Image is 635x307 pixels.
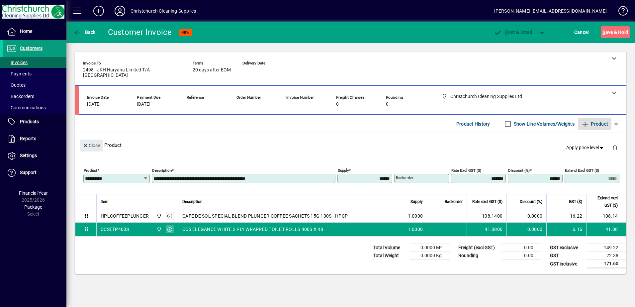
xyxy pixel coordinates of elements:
a: Settings [3,148,66,164]
a: Home [3,23,66,40]
span: Quotes [7,82,26,88]
a: Payments [3,68,66,79]
span: ave & Hold [602,27,628,38]
span: S [602,30,605,35]
span: NEW [181,30,190,35]
span: P [505,30,508,35]
span: Financial Year [19,190,48,196]
span: Item [101,198,109,205]
span: Invoices [7,60,28,65]
div: Christchurch Cleaning Supplies [131,6,196,16]
span: 0 [386,102,389,107]
a: Reports [3,131,66,147]
span: Reports [20,136,36,141]
td: GST [547,252,587,260]
td: 0.00 [501,252,541,260]
span: 1.0000 [408,226,423,233]
td: 171.60 [587,260,626,268]
div: CCSETP400S [101,226,129,233]
mat-label: Discount (%) [508,168,530,173]
span: 0 [336,102,339,107]
td: Total Volume [370,244,410,252]
span: Support [20,170,37,175]
div: HPLCOFFEEPLUNGER [101,213,149,219]
span: Description [182,198,203,205]
span: Customers [20,46,43,51]
a: Backorders [3,91,66,102]
div: 41.0800 [471,226,502,233]
span: GST ($) [569,198,582,205]
span: [DATE] [137,102,150,107]
span: - [236,102,238,107]
span: Settings [20,153,37,158]
span: Christchurch Cleaning Supplies Ltd [155,226,162,233]
span: Cancel [574,27,589,38]
app-page-header-button: Close [78,142,104,148]
td: Freight (excl GST) [455,244,501,252]
button: Post & Email [490,26,535,38]
mat-label: Backorder [396,175,413,180]
span: 20 days after EOM [193,67,231,73]
span: Product History [456,119,490,129]
td: 0.0000 Kg [410,252,450,260]
span: Product [581,119,608,129]
span: Backorders [7,94,34,99]
mat-label: Rate excl GST ($) [451,168,481,173]
span: Apply price level [566,144,605,151]
span: CCS ELEGANCE WHITE 2 PLY WRAPPED TOILET ROLLS 400S X 48 [182,226,323,233]
td: 41.08 [586,223,626,236]
td: GST inclusive [547,260,587,268]
a: Knowledge Base [613,1,627,23]
mat-label: Description [152,168,172,173]
div: Customer Invoice [108,27,172,38]
td: 0.0000 M³ [410,244,450,252]
span: Supply [410,198,423,205]
span: Back [73,30,96,35]
button: Profile [109,5,131,17]
span: Package [24,204,42,210]
button: Cancel [573,26,590,38]
button: Save & Hold [601,26,630,38]
span: Discount (%) [520,198,542,205]
button: Add [88,5,109,17]
td: 108.14 [586,209,626,223]
span: Home [20,29,32,34]
div: [PERSON_NAME] [EMAIL_ADDRESS][DOMAIN_NAME] [494,6,607,16]
td: 0.00 [501,244,541,252]
a: Invoices [3,57,66,68]
td: 149.22 [587,244,626,252]
span: [DATE] [87,102,101,107]
button: Delete [607,140,623,155]
span: Rate excl GST ($) [472,198,502,205]
app-page-header-button: Delete [607,145,623,151]
span: CAFE DE SOL SPECIAL BLEND PLUNGER COFFEE SACHETS 15G 100S - HPCP [182,213,348,219]
mat-label: Product [84,168,97,173]
button: Product [578,118,611,130]
label: Show Line Volumes/Weights [512,121,575,127]
span: 2498 - JKH Haryana Limited T/A [GEOGRAPHIC_DATA] [83,67,183,78]
a: Communications [3,102,66,113]
mat-label: Supply [338,168,349,173]
span: - [286,102,288,107]
span: Payments [7,71,32,76]
span: Products [20,119,39,124]
span: Christchurch Cleaning Supplies Ltd [155,212,162,220]
button: Product History [454,118,493,130]
mat-label: Extend excl GST ($) [565,168,599,173]
a: Products [3,114,66,130]
span: Backorder [445,198,463,205]
a: Quotes [3,79,66,91]
span: ost & Email [494,30,532,35]
a: Support [3,164,66,181]
div: 108.1400 [471,213,502,219]
td: 6.16 [546,223,586,236]
span: Communications [7,105,46,110]
button: Back [72,26,97,38]
app-page-header-button: Back [66,26,103,38]
td: 0.0000 [506,209,546,223]
button: Apply price level [564,142,607,154]
span: 1.0000 [408,213,423,219]
td: GST exclusive [547,244,587,252]
td: 22.38 [587,252,626,260]
div: Product [75,133,626,157]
